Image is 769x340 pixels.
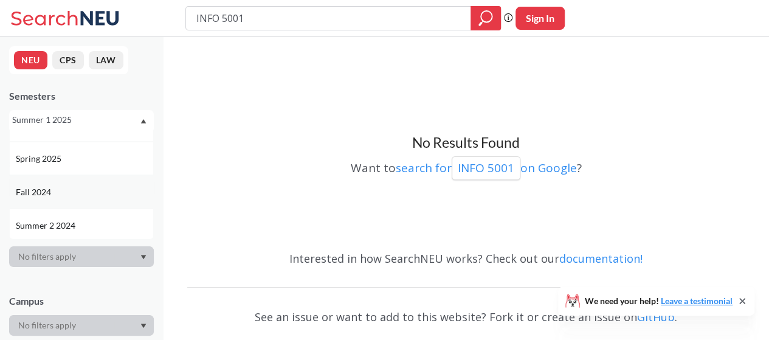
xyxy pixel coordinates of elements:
[52,51,84,69] button: CPS
[458,160,514,176] p: INFO 5001
[559,251,643,266] a: documentation!
[195,8,462,29] input: Class, professor, course number, "phrase"
[16,186,53,199] span: Fall 2024
[9,89,154,103] div: Semesters
[16,152,64,165] span: Spring 2025
[9,246,154,267] div: Dropdown arrow
[396,160,577,176] a: search forINFO 5001on Google
[471,6,501,30] div: magnifying glass
[140,255,147,260] svg: Dropdown arrow
[187,299,745,335] div: See an issue or want to add to this website? Fork it or create an issue on .
[478,10,493,27] svg: magnifying glass
[9,294,154,308] div: Campus
[187,241,745,276] div: Interested in how SearchNEU works? Check out our
[637,310,675,324] a: GitHub
[585,297,733,305] span: We need your help!
[9,110,154,130] div: Summer 1 2025Dropdown arrowFall 2025Summer 2 2025Summer Full 2025Summer 1 2025Spring 2025Fall 202...
[16,219,78,232] span: Summer 2 2024
[9,315,154,336] div: Dropdown arrow
[661,296,733,306] a: Leave a testimonial
[516,7,565,30] button: Sign In
[187,134,745,152] h3: No Results Found
[12,113,139,127] div: Summer 1 2025
[140,119,147,123] svg: Dropdown arrow
[187,152,745,180] div: Want to ?
[89,51,123,69] button: LAW
[140,324,147,328] svg: Dropdown arrow
[14,51,47,69] button: NEU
